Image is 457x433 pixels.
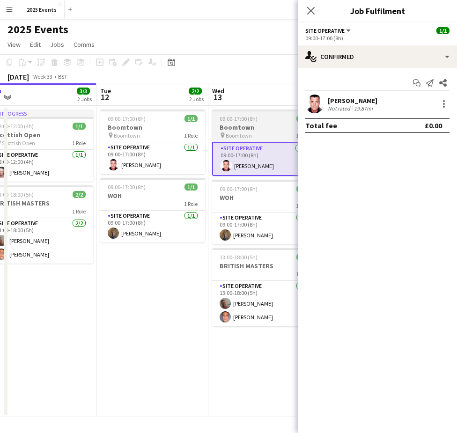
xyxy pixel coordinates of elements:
[212,262,317,270] h3: BRITISH MASTERS
[226,132,252,139] span: Boomtown
[58,73,67,80] div: BST
[296,254,310,261] span: 2/2
[31,73,54,80] span: Week 33
[100,178,205,242] app-job-card: 09:00-17:00 (8h)1/1WOH1 RoleSite Operative1/109:00-17:00 (8h)[PERSON_NAME]
[184,132,198,139] span: 1 Role
[212,87,224,95] span: Wed
[328,105,352,112] div: Not rated
[305,35,450,42] div: 09:00-17:00 (8h)
[189,95,204,103] div: 2 Jobs
[305,27,352,34] button: Site Operative
[298,5,457,17] h3: Job Fulfilment
[100,211,205,242] app-card-role: Site Operative1/109:00-17:00 (8h)[PERSON_NAME]
[4,38,24,51] a: View
[298,45,457,68] div: Confirmed
[7,22,68,37] h1: 2025 Events
[220,185,258,192] span: 09:00-17:00 (8h)
[212,248,317,326] app-job-card: 13:00-18:00 (5h)2/2BRITISH MASTERS1 RoleSite Operative2/213:00-18:00 (5h)[PERSON_NAME][PERSON_NAME]
[114,132,140,139] span: Boomtown
[220,115,258,122] span: 09:00-17:00 (8h)
[99,92,111,103] span: 12
[305,121,337,130] div: Total fee
[73,191,86,198] span: 2/2
[7,72,29,81] div: [DATE]
[2,139,35,147] span: Scottish Open
[189,88,202,95] span: 2/2
[108,183,146,191] span: 09:00-17:00 (8h)
[220,254,258,261] span: 13:00-18:00 (5h)
[72,208,86,215] span: 1 Role
[212,123,317,132] h3: Boomtown
[211,92,224,103] span: 13
[108,115,146,122] span: 09:00-17:00 (8h)
[212,193,317,202] h3: WOH
[184,115,198,122] span: 1/1
[26,38,44,51] a: Edit
[100,87,111,95] span: Tue
[296,202,310,209] span: 1 Role
[100,191,205,200] h3: WOH
[7,40,21,49] span: View
[436,27,450,34] span: 1/1
[212,180,317,244] app-job-card: 09:00-17:00 (8h)1/1WOH1 RoleSite Operative1/109:00-17:00 (8h)[PERSON_NAME]
[72,139,86,147] span: 1 Role
[296,185,310,192] span: 1/1
[100,110,205,174] app-job-card: 09:00-17:00 (8h)1/1Boomtown Boomtown1 RoleSite Operative1/109:00-17:00 (8h)[PERSON_NAME]
[212,110,317,176] app-job-card: 09:00-17:00 (8h)1/1Boomtown Boomtown1 RoleSite Operative1/109:00-17:00 (8h)[PERSON_NAME]
[50,40,64,49] span: Jobs
[73,123,86,130] span: 1/1
[212,281,317,326] app-card-role: Site Operative2/213:00-18:00 (5h)[PERSON_NAME][PERSON_NAME]
[30,40,41,49] span: Edit
[100,123,205,132] h3: Boomtown
[352,105,375,112] div: 19.87mi
[184,200,198,207] span: 1 Role
[328,96,377,105] div: [PERSON_NAME]
[425,121,442,130] div: £0.00
[100,142,205,174] app-card-role: Site Operative1/109:00-17:00 (8h)[PERSON_NAME]
[296,115,310,122] span: 1/1
[19,0,65,19] button: 2025 Events
[296,132,310,139] span: 1 Role
[184,183,198,191] span: 1/1
[305,27,345,34] span: Site Operative
[77,88,90,95] span: 3/3
[74,40,95,49] span: Comms
[46,38,68,51] a: Jobs
[296,271,310,278] span: 1 Role
[212,142,317,176] app-card-role: Site Operative1/109:00-17:00 (8h)[PERSON_NAME]
[77,95,92,103] div: 2 Jobs
[212,213,317,244] app-card-role: Site Operative1/109:00-17:00 (8h)[PERSON_NAME]
[70,38,98,51] a: Comms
